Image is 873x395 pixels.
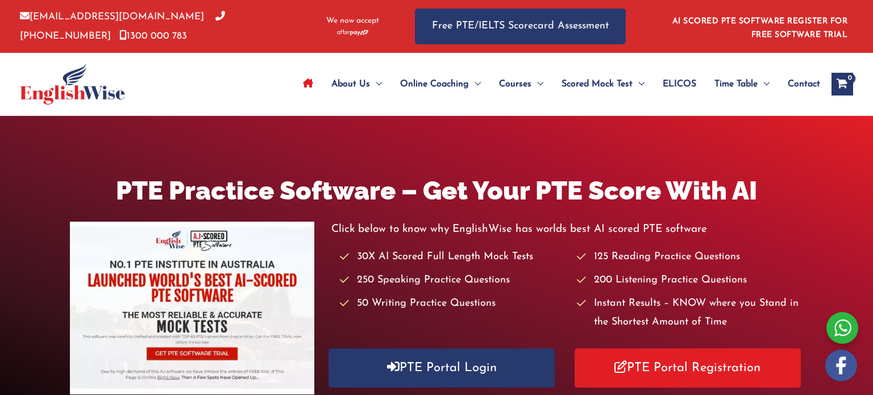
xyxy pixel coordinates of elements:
[331,64,370,104] span: About Us
[577,271,803,290] li: 200 Listening Practice Questions
[415,9,626,44] a: Free PTE/IELTS Scorecard Assessment
[499,64,531,104] span: Courses
[326,15,379,27] span: We now accept
[531,64,543,104] span: Menu Toggle
[654,64,705,104] a: ELICOS
[788,64,820,104] span: Contact
[577,248,803,267] li: 125 Reading Practice Questions
[340,248,566,267] li: 30X AI Scored Full Length Mock Tests
[340,294,566,313] li: 50 Writing Practice Questions
[825,350,857,381] img: white-facebook.png
[633,64,645,104] span: Menu Toggle
[672,17,848,39] a: AI SCORED PTE SOFTWARE REGISTER FOR FREE SOFTWARE TRIAL
[294,64,820,104] nav: Site Navigation: Main Menu
[469,64,481,104] span: Menu Toggle
[322,64,391,104] a: About UsMenu Toggle
[331,220,803,239] p: Click below to know why EnglishWise has worlds best AI scored PTE software
[758,64,770,104] span: Menu Toggle
[832,73,853,95] a: View Shopping Cart, empty
[779,64,820,104] a: Contact
[329,348,555,388] a: PTE Portal Login
[70,173,803,209] h1: PTE Practice Software – Get Your PTE Score With AI
[400,64,469,104] span: Online Coaching
[20,12,225,40] a: [PHONE_NUMBER]
[490,64,552,104] a: CoursesMenu Toggle
[340,271,566,290] li: 250 Speaking Practice Questions
[666,8,853,45] aside: Header Widget 1
[119,31,187,41] a: 1300 000 783
[337,30,368,36] img: Afterpay-Logo
[575,348,801,388] a: PTE Portal Registration
[70,222,314,394] img: pte-institute-main
[714,64,758,104] span: Time Table
[552,64,654,104] a: Scored Mock TestMenu Toggle
[705,64,779,104] a: Time TableMenu Toggle
[370,64,382,104] span: Menu Toggle
[391,64,490,104] a: Online CoachingMenu Toggle
[577,294,803,332] li: Instant Results – KNOW where you Stand in the Shortest Amount of Time
[20,64,125,105] img: cropped-ew-logo
[663,64,696,104] span: ELICOS
[562,64,633,104] span: Scored Mock Test
[20,12,204,22] a: [EMAIL_ADDRESS][DOMAIN_NAME]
